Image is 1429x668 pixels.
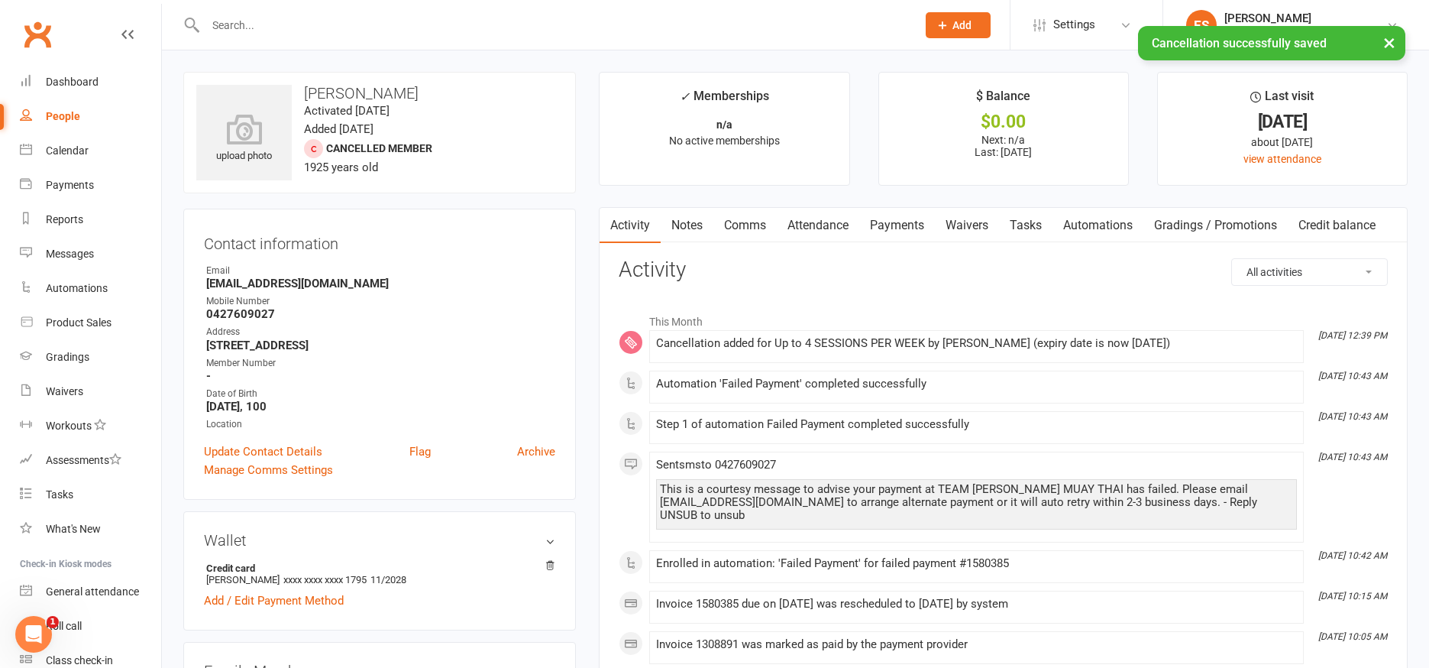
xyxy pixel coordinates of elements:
div: Location [206,417,555,432]
div: upload photo [196,114,292,164]
button: Add [926,12,991,38]
div: Class check-in [46,654,113,666]
div: Email [206,264,555,278]
div: Date of Birth [206,387,555,401]
i: [DATE] 10:43 AM [1318,452,1387,462]
div: Member Number [206,356,555,371]
span: 11/2028 [370,574,406,585]
a: Activity [600,208,661,243]
h3: Activity [619,258,1388,282]
strong: 0427609027 [206,307,555,321]
span: No active memberships [669,135,780,147]
a: Flag [409,443,431,461]
a: People [20,99,161,134]
a: What's New [20,512,161,546]
div: [DATE] [1172,114,1393,130]
h3: [PERSON_NAME] [196,85,563,102]
strong: Credit card [206,563,548,574]
div: $0.00 [893,114,1114,130]
div: Cancellation added for Up to 4 SESSIONS PER WEEK by [PERSON_NAME] (expiry date is now [DATE]) [656,337,1297,350]
div: People [46,110,80,122]
a: Waivers [935,208,999,243]
div: Roll call [46,620,82,632]
div: Product Sales [46,316,112,329]
a: Workouts [20,409,161,443]
a: Add / Edit Payment Method [204,592,344,610]
div: Enrolled in automation: 'Failed Payment' for failed payment #1580385 [656,557,1297,570]
a: Credit balance [1288,208,1386,243]
a: Gradings [20,340,161,375]
i: [DATE] 12:39 PM [1318,330,1387,341]
a: Manage Comms Settings [204,461,333,479]
a: Product Sales [20,306,161,340]
a: Calendar [20,134,161,168]
strong: [EMAIL_ADDRESS][DOMAIN_NAME] [206,277,555,290]
a: Tasks [999,208,1052,243]
div: Automations [46,282,108,294]
time: Activated [DATE] [304,104,390,118]
a: view attendance [1243,153,1321,165]
a: Automations [20,271,161,306]
span: Add [952,19,972,31]
div: Step 1 of automation Failed Payment completed successfully [656,418,1297,431]
a: Tasks [20,478,161,512]
span: Settings [1053,8,1095,42]
a: Messages [20,237,161,271]
div: Automation 'Failed Payment' completed successfully [656,378,1297,391]
input: Search... [201,15,906,36]
span: 1 [47,616,59,628]
a: Notes [661,208,713,243]
div: What's New [46,523,101,535]
p: Next: n/a Last: [DATE] [893,134,1114,158]
a: Reports [20,203,161,237]
a: General attendance kiosk mode [20,575,161,609]
div: Last visit [1250,86,1314,114]
div: Assessments [46,454,121,466]
strong: [STREET_ADDRESS] [206,339,555,352]
a: Dashboard [20,65,161,99]
i: [DATE] 10:42 AM [1318,550,1387,561]
a: Comms [713,208,777,243]
span: 1925 years old [304,161,378,174]
div: Cancellation successfully saved [1138,26,1405,60]
div: Gradings [46,351,89,363]
div: Payments [46,179,94,191]
div: This is a courtesy message to advise your payment at TEAM [PERSON_NAME] MUAY THAI has failed. Ple... [660,483,1293,522]
button: × [1376,26,1403,59]
a: Payments [859,208,935,243]
a: Roll call [20,609,161,644]
div: Tasks [46,488,73,501]
time: Added [DATE] [304,122,373,136]
a: Archive [517,443,555,461]
i: [DATE] 10:43 AM [1318,411,1387,422]
li: [PERSON_NAME] [204,560,555,588]
a: Clubworx [18,15,57,54]
h3: Contact information [204,229,555,252]
a: Waivers [20,375,161,409]
div: Invoice 1308891 was marked as paid by the payment provider [656,638,1297,651]
div: $ Balance [976,86,1030,114]
i: ✓ [680,89,690,104]
div: ES [1186,10,1217,41]
a: Gradings / Promotions [1143,208,1288,243]
div: Calendar [46,144,89,157]
span: Sent sms to 0427609027 [656,458,776,472]
i: [DATE] 10:43 AM [1318,371,1387,381]
strong: n/a [716,118,732,131]
div: [PERSON_NAME] [1224,11,1386,25]
div: Address [206,325,555,339]
li: This Month [619,306,1388,330]
span: Cancelled member [326,142,432,154]
div: Workouts [46,420,92,432]
i: [DATE] 10:05 AM [1318,631,1387,642]
h3: Wallet [204,532,555,549]
div: Invoice 1580385 due on [DATE] was rescheduled to [DATE] by system [656,598,1297,611]
div: Waivers [46,385,83,397]
a: Assessments [20,443,161,478]
div: Mobile Number [206,294,555,309]
span: xxxx xxxx xxxx 1795 [283,574,367,585]
a: Update Contact Details [204,443,322,461]
a: Attendance [777,208,859,243]
a: Automations [1052,208,1143,243]
iframe: Intercom live chat [15,616,52,653]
